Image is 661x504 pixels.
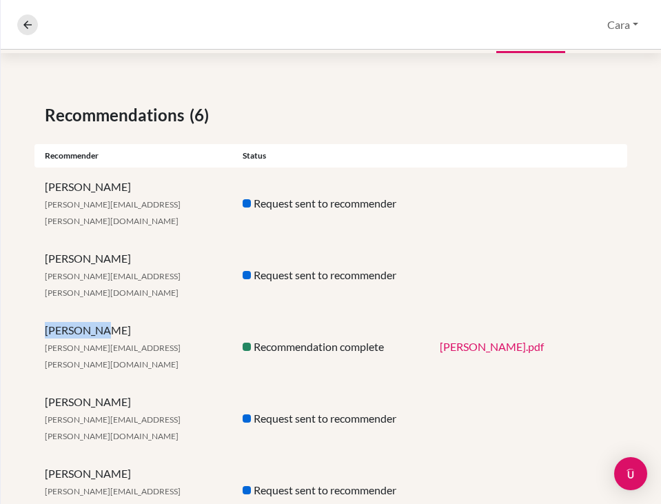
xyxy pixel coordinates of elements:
[34,150,232,162] div: Recommender
[232,267,430,283] div: Request sent to recommender
[34,250,232,300] div: [PERSON_NAME]
[34,322,232,372] div: [PERSON_NAME]
[190,103,214,128] span: (6)
[45,271,181,298] span: [PERSON_NAME][EMAIL_ADDRESS][PERSON_NAME][DOMAIN_NAME]
[232,410,430,427] div: Request sent to recommender
[34,179,232,228] div: [PERSON_NAME]
[45,414,181,441] span: [PERSON_NAME][EMAIL_ADDRESS][PERSON_NAME][DOMAIN_NAME]
[232,339,430,355] div: Recommendation complete
[440,340,544,353] a: [PERSON_NAME].pdf
[34,394,232,443] div: [PERSON_NAME]
[45,199,181,226] span: [PERSON_NAME][EMAIL_ADDRESS][PERSON_NAME][DOMAIN_NAME]
[45,103,190,128] span: Recommendations
[45,343,181,370] span: [PERSON_NAME][EMAIL_ADDRESS][PERSON_NAME][DOMAIN_NAME]
[601,12,644,38] button: Cara
[232,482,430,498] div: Request sent to recommender
[614,457,647,490] div: Open Intercom Messenger
[232,195,430,212] div: Request sent to recommender
[232,150,430,162] div: Status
